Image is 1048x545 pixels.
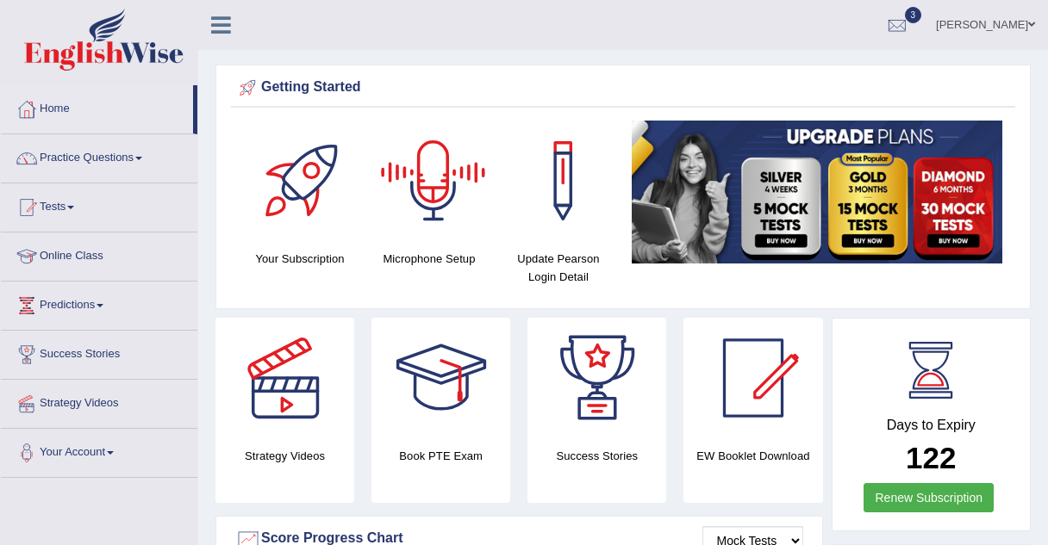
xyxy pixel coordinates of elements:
[864,483,994,512] a: Renew Subscription
[373,250,485,268] h4: Microphone Setup
[1,429,197,472] a: Your Account
[371,447,510,465] h4: Book PTE Exam
[906,441,956,474] b: 122
[527,447,666,465] h4: Success Stories
[1,183,197,226] a: Tests
[632,121,1002,263] img: small5.jpg
[215,447,354,465] h4: Strategy Videos
[1,380,197,423] a: Strategy Videos
[1,232,197,276] a: Online Class
[1,331,197,374] a: Success Stories
[905,7,922,23] span: 3
[1,282,197,325] a: Predictions
[851,418,1012,433] h4: Days to Expiry
[235,75,1011,101] div: Getting Started
[1,85,193,128] a: Home
[1,134,197,177] a: Practice Questions
[502,250,614,286] h4: Update Pearson Login Detail
[244,250,356,268] h4: Your Subscription
[683,447,822,465] h4: EW Booklet Download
